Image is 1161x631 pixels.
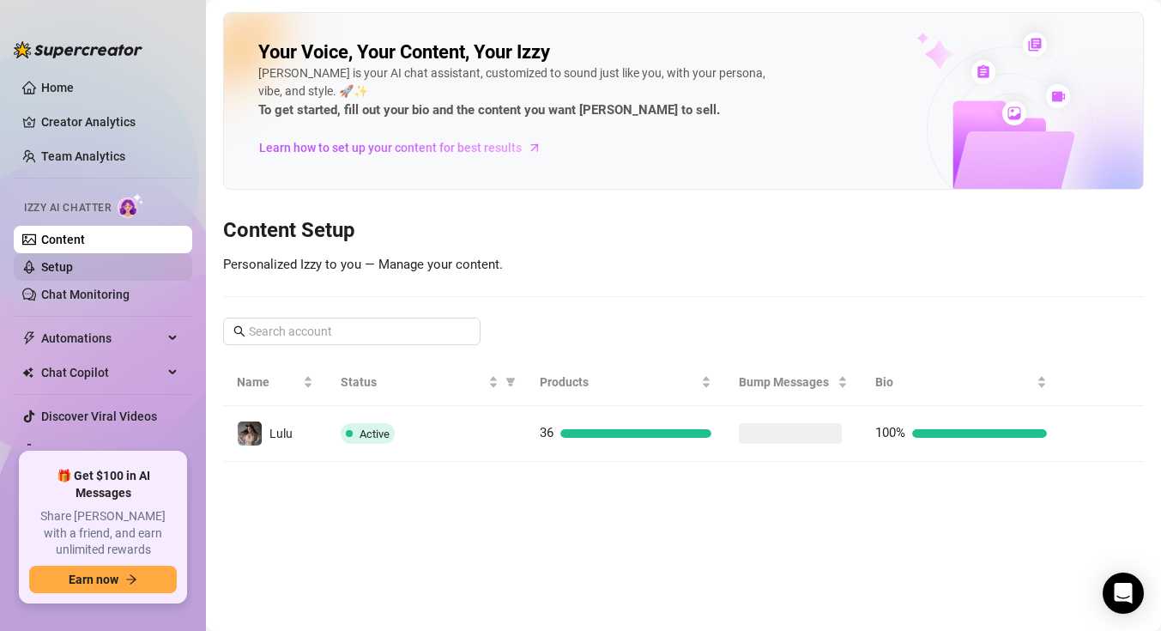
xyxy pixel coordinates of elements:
span: Automations [41,325,163,352]
th: Name [223,359,327,406]
div: [PERSON_NAME] is your AI chat assistant, customized to sound just like you, with your persona, vi... [258,64,773,121]
a: Home [41,81,74,94]
span: Name [237,373,299,391]
span: arrow-right [526,139,543,156]
span: filter [502,369,519,395]
th: Bump Messages [725,359,862,406]
span: arrow-right [125,573,137,585]
span: search [233,325,245,337]
a: Learn how to set up your content for best results [258,134,554,161]
span: filter [505,377,516,387]
img: ai-chatter-content-library-cLFOSyPT.png [877,14,1143,189]
h3: Content Setup [223,217,1144,245]
span: 🎁 Get $100 in AI Messages [29,468,177,501]
a: Creator Analytics [41,108,178,136]
input: Search account [249,322,457,341]
span: Bio [875,373,1033,391]
span: thunderbolt [22,331,36,345]
span: Earn now [69,573,118,586]
th: Status [327,359,525,406]
a: Chat Monitoring [41,288,130,301]
span: Products [540,373,698,391]
a: Discover Viral Videos [41,410,157,423]
span: 100% [875,425,905,440]
img: AI Chatter [118,193,144,218]
span: Personalized Izzy to you — Manage your content. [223,257,503,272]
span: 36 [540,425,553,440]
span: Status [341,373,484,391]
a: Settings [41,444,87,458]
div: Open Intercom Messenger [1103,573,1144,614]
a: Content [41,233,85,246]
strong: To get started, fill out your bio and the content you want [PERSON_NAME] to sell. [258,102,720,118]
span: Learn how to set up your content for best results [259,138,522,157]
th: Products [526,359,725,406]
span: Lulu [269,427,293,440]
span: Share [PERSON_NAME] with a friend, and earn unlimited rewards [29,508,177,559]
th: Bio [862,359,1061,406]
a: Setup [41,260,73,274]
img: logo-BBDzfeDw.svg [14,41,142,58]
span: Izzy AI Chatter [24,200,111,216]
img: Chat Copilot [22,367,33,379]
span: Chat Copilot [41,359,163,386]
span: Bump Messages [739,373,834,391]
h2: Your Voice, Your Content, Your Izzy [258,40,550,64]
button: Earn nowarrow-right [29,566,177,593]
img: Lulu [238,422,262,446]
span: Active [360,428,390,440]
a: Team Analytics [41,149,125,163]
